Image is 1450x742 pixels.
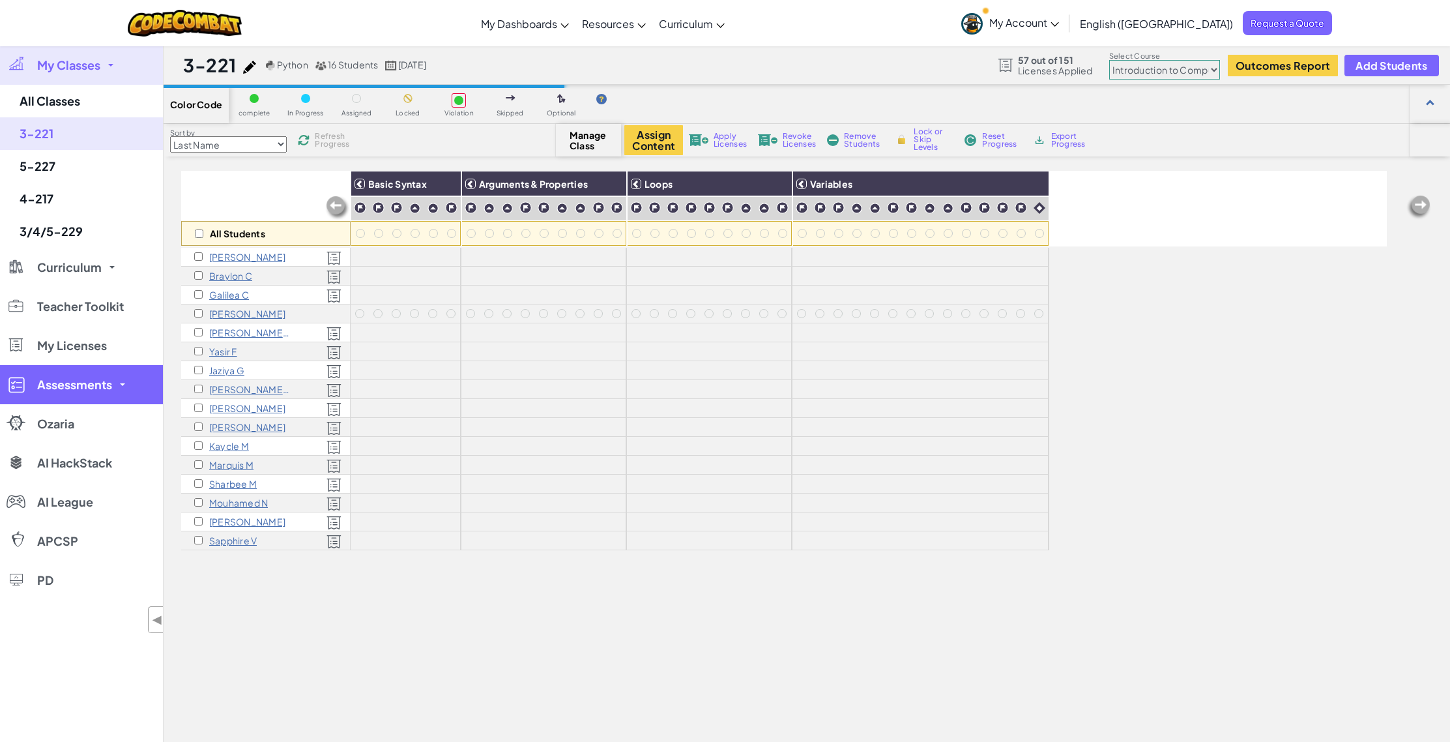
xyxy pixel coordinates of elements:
[796,201,808,214] img: IconChallengeLevel.svg
[326,327,341,341] img: Licensed
[315,132,355,148] span: Refresh Progress
[170,99,222,110] span: Color Code
[209,497,268,508] p: Mouhamed N
[905,201,918,214] img: IconChallengeLevel.svg
[960,201,972,214] img: IconChallengeLevel.svg
[209,271,252,281] p: Braylon C
[1015,201,1027,214] img: IconChallengeLevel.svg
[703,201,716,214] img: IconChallengeLevel.svg
[961,13,983,35] img: avatar
[209,252,285,262] p: Sulieman B
[209,346,237,357] p: Yasir F
[996,201,1009,214] img: IconChallengeLevel.svg
[844,132,883,148] span: Remove Students
[37,261,102,273] span: Curriculum
[989,16,1059,29] span: My Account
[538,201,550,214] img: IconChallengeLevel.svg
[37,379,112,391] span: Assessments
[170,128,287,138] label: Sort by
[326,516,341,530] img: Licensed
[685,201,697,214] img: IconChallengeLevel.svg
[243,61,256,74] img: iconPencil.svg
[209,479,257,489] p: Sharbee M
[209,327,291,338] p: Renea D
[368,178,427,190] span: Basic Syntax
[385,61,397,70] img: calendar.svg
[209,403,285,413] p: James M
[721,201,734,214] img: IconChallengeLevel.svg
[519,201,532,214] img: IconChallengeLevel.svg
[506,95,515,100] img: IconSkippedLevel.svg
[1228,55,1338,76] button: Outcomes Report
[183,53,237,78] h1: 3-221
[1406,194,1432,220] img: Arrow_Left_Inactive.png
[851,203,862,214] img: IconPracticeLevel.svg
[326,383,341,398] img: Licensed
[209,516,285,527] p: Isabella R
[341,110,372,117] span: Assigned
[326,289,341,303] img: Licensed
[924,203,935,214] img: IconPracticeLevel.svg
[326,251,341,265] img: Licensed
[209,422,285,432] p: Jamila M
[814,201,826,214] img: IconChallengeLevel.svg
[326,535,341,549] img: Licensed
[832,201,845,214] img: IconChallengeLevel.svg
[758,134,777,146] img: IconLicenseRevoke.svg
[1034,202,1045,214] img: IconIntro.svg
[209,308,285,319] p: Ibrahim D
[1344,55,1438,76] button: Add Students
[783,132,816,148] span: Revoke Licenses
[209,365,244,376] p: Jaziya G
[645,178,673,190] span: Loops
[465,201,477,214] img: IconChallengeLevel.svg
[210,228,265,239] p: All Students
[557,94,566,104] img: IconOptionalLevel.svg
[209,289,249,300] p: Galilea C
[776,201,789,214] img: IconChallengeLevel.svg
[942,203,953,214] img: IconPracticeLevel.svg
[37,457,112,469] span: AI HackStack
[1018,65,1093,76] span: Licenses Applied
[326,497,341,511] img: Licensed
[689,134,708,146] img: IconLicenseApply.svg
[1018,55,1093,65] span: 57 out of 151
[326,364,341,379] img: Licensed
[128,10,242,37] img: CodeCombat logo
[1080,17,1233,31] span: English ([GEOGRAPHIC_DATA])
[502,203,513,214] img: IconPracticeLevel.svg
[479,178,588,190] span: Arguments & Properties
[209,535,257,546] p: Sapphire V
[326,270,341,284] img: Licensed
[445,201,457,214] img: IconChallengeLevel.svg
[648,201,661,214] img: IconChallengeLevel.svg
[592,201,605,214] img: IconChallengeLevel.svg
[1243,11,1332,35] span: Request a Quote
[887,201,899,214] img: IconChallengeLevel.svg
[372,201,384,214] img: IconChallengeLevel.svg
[497,110,524,117] span: Skipped
[409,203,420,214] img: IconPracticeLevel.svg
[759,203,770,214] img: IconPracticeLevel.svg
[895,134,908,145] img: IconLock.svg
[428,203,439,214] img: IconPracticeLevel.svg
[326,402,341,417] img: Licensed
[326,421,341,436] img: Licensed
[37,59,100,71] span: My Classes
[209,384,291,394] p: Aranza M
[955,3,1066,44] a: My Account
[869,203,880,214] img: IconPracticeLevel.svg
[982,132,1021,148] span: Reset Progress
[611,201,623,214] img: IconChallengeLevel.svg
[287,110,324,117] span: In Progress
[37,496,93,508] span: AI League
[326,459,341,473] img: Licensed
[328,59,379,70] span: 16 Students
[209,460,254,470] p: Marquis M
[582,17,634,31] span: Resources
[1051,132,1091,148] span: Export Progress
[326,346,341,360] img: Licensed
[315,61,326,70] img: MultipleUsers.png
